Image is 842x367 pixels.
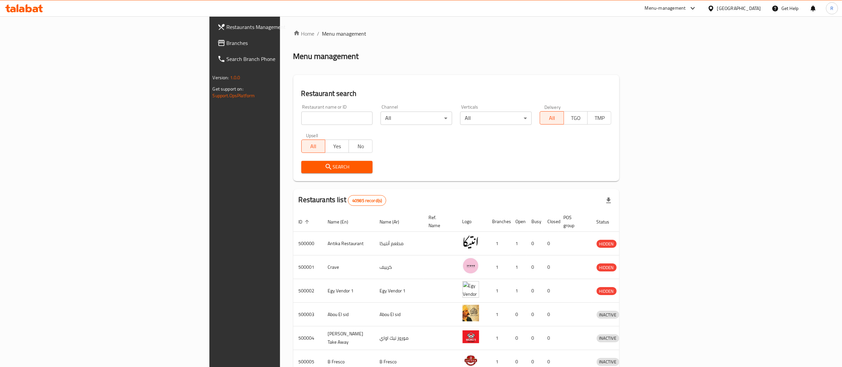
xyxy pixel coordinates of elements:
td: 0 [510,326,526,350]
td: 1 [487,326,510,350]
th: Closed [542,211,558,232]
td: 0 [526,255,542,279]
td: مطعم أنتيكا [375,232,423,255]
span: INACTIVE [597,311,619,319]
td: Abou El sid [375,303,423,326]
nav: breadcrumb [293,30,620,38]
button: Yes [325,140,349,153]
span: All [543,113,561,123]
th: Branches [487,211,510,232]
h2: Menu management [293,51,359,62]
h2: Restaurants list [299,195,387,206]
span: HIDDEN [597,240,617,248]
td: كرييف [375,255,423,279]
span: No [352,142,370,151]
button: No [349,140,373,153]
span: Name (Ar) [380,218,408,226]
span: ID [299,218,311,226]
span: TMP [590,113,609,123]
span: Search Branch Phone [227,55,345,63]
span: Search [307,163,368,171]
span: All [304,142,323,151]
span: Name (En) [328,218,357,226]
td: 1 [487,279,510,303]
button: TGO [564,111,588,125]
img: Egy Vendor 1 [462,281,479,298]
td: موروز تيك اواي [375,326,423,350]
span: POS group [564,213,583,229]
img: Antika Restaurant [462,234,479,250]
th: Busy [526,211,542,232]
span: 1.0.0 [230,73,240,82]
span: TGO [567,113,585,123]
td: 0 [542,326,558,350]
a: Branches [212,35,350,51]
a: Restaurants Management [212,19,350,35]
div: [GEOGRAPHIC_DATA] [717,5,761,12]
input: Search for restaurant name or ID.. [301,112,373,125]
td: 0 [542,255,558,279]
label: Delivery [544,105,561,109]
td: 0 [542,303,558,326]
td: 0 [510,303,526,326]
span: Version: [213,73,229,82]
td: 0 [526,279,542,303]
div: Total records count [348,195,386,206]
button: All [301,140,325,153]
th: Logo [457,211,487,232]
td: 0 [526,326,542,350]
span: INACTIVE [597,358,619,366]
span: INACTIVE [597,334,619,342]
td: 1 [510,255,526,279]
span: HIDDEN [597,287,617,295]
div: All [460,112,532,125]
td: Egy Vendor 1 [375,279,423,303]
span: Ref. Name [429,213,449,229]
div: Export file [601,192,617,208]
img: Abou El sid [462,305,479,321]
span: Restaurants Management [227,23,345,31]
td: 0 [542,232,558,255]
a: Search Branch Phone [212,51,350,67]
span: Get support on: [213,85,243,93]
button: Search [301,161,373,173]
div: Menu-management [645,4,686,12]
td: 0 [526,232,542,255]
div: HIDDEN [597,263,617,271]
span: 40985 record(s) [348,197,386,204]
button: All [540,111,564,125]
th: Open [510,211,526,232]
td: 1 [487,232,510,255]
a: Support.OpsPlatform [213,91,255,100]
td: 1 [510,279,526,303]
h2: Restaurant search [301,89,612,99]
td: 0 [526,303,542,326]
span: Branches [227,39,345,47]
td: 0 [542,279,558,303]
div: All [381,112,452,125]
span: HIDDEN [597,264,617,271]
img: Crave [462,257,479,274]
span: Yes [328,142,346,151]
img: Moro's Take Away [462,328,479,345]
span: Status [597,218,618,226]
td: 1 [487,303,510,326]
td: 1 [487,255,510,279]
span: R [830,5,833,12]
label: Upsell [306,133,318,138]
td: 1 [510,232,526,255]
button: TMP [587,111,611,125]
